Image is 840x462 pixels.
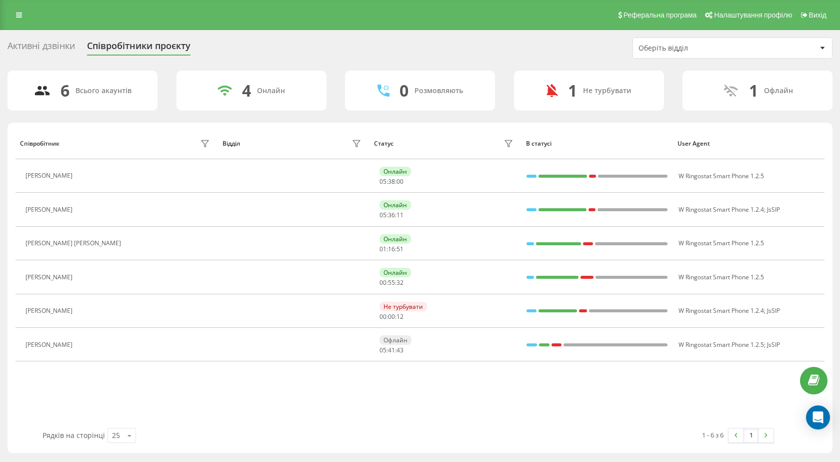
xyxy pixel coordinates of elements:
div: Відділ [222,140,240,147]
span: Налаштування профілю [714,11,792,19]
div: [PERSON_NAME] [25,172,75,179]
div: : : [379,212,403,219]
span: W Ringostat Smart Phone 1.2.4 [678,306,764,315]
div: Оберіть відділ [638,44,758,53]
span: 38 [388,177,395,186]
div: Онлайн [257,87,285,95]
span: 55 [388,278,395,287]
div: Онлайн [379,200,411,210]
span: 43 [396,346,403,354]
div: Статус [374,140,393,147]
span: 05 [379,177,386,186]
div: Open Intercom Messenger [806,405,830,429]
div: Всього акаунтів [75,87,131,95]
span: Вихід [809,11,826,19]
span: 41 [388,346,395,354]
div: Онлайн [379,234,411,244]
span: W Ringostat Smart Phone 1.2.4 [678,205,764,214]
span: W Ringostat Smart Phone 1.2.5 [678,239,764,247]
span: JsSIP [767,306,780,315]
span: JsSIP [767,340,780,349]
span: 05 [379,211,386,219]
span: 51 [396,245,403,253]
div: [PERSON_NAME] [25,206,75,213]
span: 05 [379,346,386,354]
div: Співробітники проєкту [87,41,190,56]
div: Співробітник [20,140,59,147]
div: : : [379,246,403,253]
span: W Ringostat Smart Phone 1.2.5 [678,340,764,349]
span: 36 [388,211,395,219]
span: 00 [379,312,386,321]
div: Не турбувати [379,302,427,311]
div: [PERSON_NAME] [25,341,75,348]
div: : : [379,347,403,354]
div: Активні дзвінки [7,41,75,56]
span: 00 [379,278,386,287]
div: Не турбувати [583,87,631,95]
div: Розмовляють [414,87,463,95]
div: [PERSON_NAME] [25,274,75,281]
div: Офлайн [764,87,793,95]
span: W Ringostat Smart Phone 1.2.5 [678,273,764,281]
div: : : [379,279,403,286]
span: 16 [388,245,395,253]
span: 00 [388,312,395,321]
span: W Ringostat Smart Phone 1.2.5 [678,172,764,180]
div: [PERSON_NAME] [25,307,75,314]
span: 11 [396,211,403,219]
span: Реферальна програма [623,11,697,19]
div: 6 [60,81,69,100]
span: JsSIP [767,205,780,214]
div: : : [379,178,403,185]
div: 25 [112,430,120,440]
div: В статусі [526,140,668,147]
div: 1 [568,81,577,100]
div: 1 - 6 з 6 [702,430,723,440]
span: 32 [396,278,403,287]
div: Онлайн [379,167,411,176]
div: [PERSON_NAME] [PERSON_NAME] [25,240,123,247]
div: : : [379,313,403,320]
div: User Agent [677,140,820,147]
div: Онлайн [379,268,411,277]
span: Рядків на сторінці [42,430,105,440]
div: 1 [749,81,758,100]
a: 1 [743,428,758,442]
div: 0 [399,81,408,100]
div: Офлайн [379,335,411,345]
div: 4 [242,81,251,100]
span: 01 [379,245,386,253]
span: 12 [396,312,403,321]
span: 00 [396,177,403,186]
